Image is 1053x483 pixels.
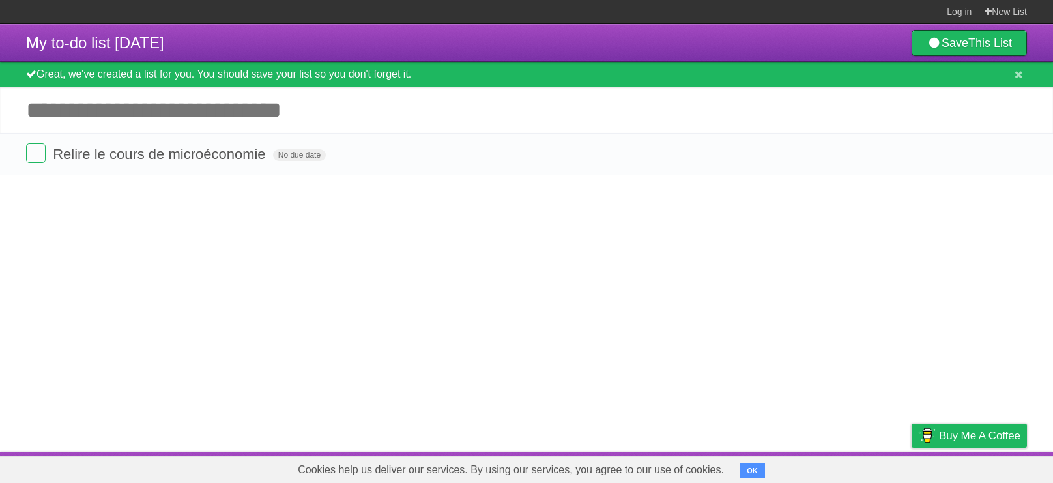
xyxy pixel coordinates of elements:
[912,30,1027,56] a: SaveThis List
[895,455,929,480] a: Privacy
[26,143,46,163] label: Done
[53,146,268,162] span: Relire le cours de microéconomie
[285,457,737,483] span: Cookies help us deliver our services. By using our services, you agree to our use of cookies.
[912,424,1027,448] a: Buy me a coffee
[968,37,1012,50] b: This List
[945,455,1027,480] a: Suggest a feature
[738,455,766,480] a: About
[26,34,164,51] span: My to-do list [DATE]
[918,424,936,446] img: Buy me a coffee
[740,463,765,478] button: OK
[850,455,879,480] a: Terms
[939,424,1020,447] span: Buy me a coffee
[273,149,326,161] span: No due date
[781,455,834,480] a: Developers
